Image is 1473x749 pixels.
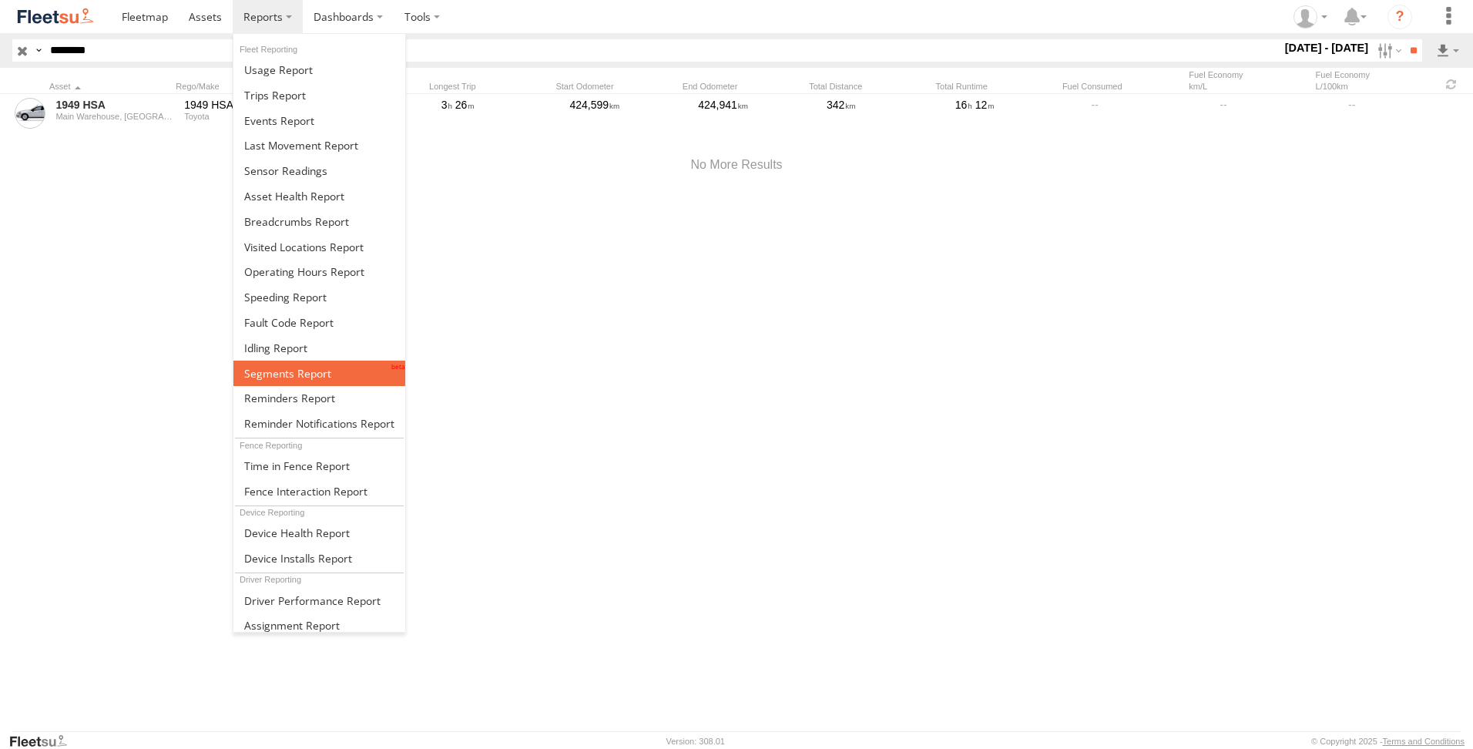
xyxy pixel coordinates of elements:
span: 26 [455,99,475,111]
div: Hussain Daffa [1288,5,1333,29]
div: L/100km [1316,81,1436,92]
a: Terms and Conditions [1383,737,1465,746]
div: Longest Trip [429,81,549,92]
div: Main Warehouse, [GEOGRAPHIC_DATA] [55,112,173,121]
a: Visited Locations Report [233,234,405,260]
a: Visit our Website [8,734,79,749]
span: 16 [955,99,972,111]
div: Fuel Consumed [1062,81,1183,92]
div: Click to Sort [49,81,169,92]
div: 342 [824,96,947,131]
a: Fence Interaction Report [233,479,405,504]
a: Fleet Speed Report [233,284,405,310]
a: Last Movement Report [233,133,405,158]
span: Refresh [1442,77,1461,92]
div: Fuel Economy [1316,69,1436,92]
a: Device Installs Report [233,546,405,571]
label: [DATE] - [DATE] [1282,39,1372,56]
div: 424,941 [696,96,818,131]
div: 424,599 [568,96,690,131]
a: Breadcrumbs Report [233,209,405,234]
a: Assignment Report [233,613,405,638]
div: km/L [1189,81,1309,92]
div: Start Odometer [555,81,676,92]
a: Reminders Report [233,386,405,411]
a: Trips Report [233,82,405,108]
a: Asset Operating Hours Report [233,259,405,284]
a: Sensor Readings [233,158,405,183]
div: Toyota [184,112,302,121]
div: Rego/Make [176,81,296,92]
div: End Odometer [683,81,803,92]
img: fleetsu-logo-horizontal.svg [15,6,96,27]
a: 1949 HSA [55,98,173,112]
a: Usage Report [233,57,405,82]
a: Time in Fences Report [233,453,405,479]
a: Service Reminder Notifications Report [233,411,405,436]
a: Driver Performance Report [233,588,405,613]
a: Device Health Report [233,520,405,546]
a: Full Events Report [233,108,405,133]
div: Total Distance [809,81,929,92]
i: ? [1387,5,1412,29]
div: Version: 308.01 [666,737,725,746]
label: Search Filter Options [1371,39,1404,62]
a: View Asset Details [15,98,45,129]
a: Idling Report [233,335,405,361]
label: Search Query [32,39,45,62]
div: 1949 HSA [184,98,302,112]
a: Segments Report [233,361,405,386]
span: 12 [975,99,995,111]
div: Fuel Economy [1189,69,1309,92]
a: Asset Health Report [233,183,405,209]
div: © Copyright 2025 - [1311,737,1465,746]
span: 3 [441,99,452,111]
div: Total Runtime [936,81,1056,92]
label: Export results as... [1434,39,1461,62]
a: Fault Code Report [233,310,405,335]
